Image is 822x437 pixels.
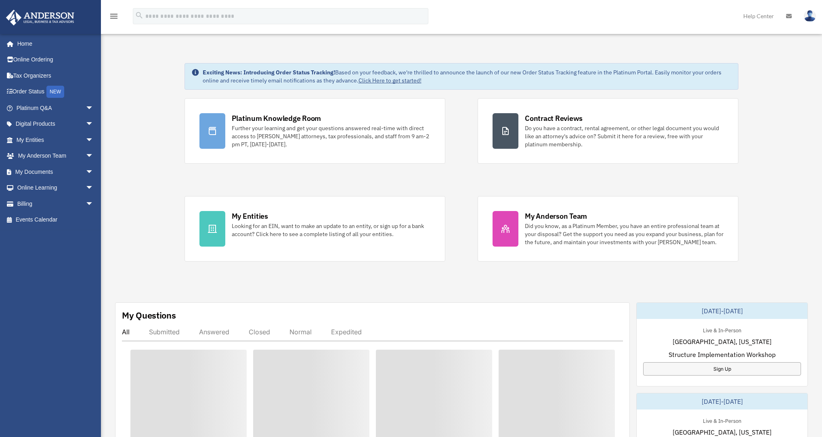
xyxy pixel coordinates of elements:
span: arrow_drop_down [86,164,102,180]
div: Looking for an EIN, want to make an update to an entity, or sign up for a bank account? Click her... [232,222,430,238]
a: Platinum Q&Aarrow_drop_down [6,100,106,116]
div: Live & In-Person [696,325,748,334]
div: Do you have a contract, rental agreement, or other legal document you would like an attorney's ad... [525,124,723,148]
span: arrow_drop_down [86,148,102,165]
div: Live & In-Person [696,416,748,424]
span: arrow_drop_down [86,132,102,148]
a: My Entitiesarrow_drop_down [6,132,106,148]
div: Platinum Knowledge Room [232,113,321,123]
div: Normal [289,328,312,336]
span: [GEOGRAPHIC_DATA], [US_STATE] [673,337,772,346]
div: Expedited [331,328,362,336]
div: Submitted [149,328,180,336]
a: Tax Organizers [6,68,106,84]
a: Sign Up [643,362,801,376]
img: User Pic [804,10,816,22]
i: menu [109,11,119,21]
span: arrow_drop_down [86,116,102,133]
div: Based on your feedback, we're thrilled to announce the launch of our new Order Status Tracking fe... [203,68,732,84]
a: My Anderson Team Did you know, as a Platinum Member, you have an entire professional team at your... [478,196,738,262]
a: Digital Productsarrow_drop_down [6,116,106,132]
div: My Entities [232,211,268,221]
div: All [122,328,130,336]
a: My Documentsarrow_drop_down [6,164,106,180]
div: [DATE]-[DATE] [637,393,807,410]
div: [DATE]-[DATE] [637,303,807,319]
a: Events Calendar [6,212,106,228]
img: Anderson Advisors Platinum Portal [4,10,77,25]
div: Further your learning and get your questions answered real-time with direct access to [PERSON_NAM... [232,124,430,148]
span: arrow_drop_down [86,180,102,196]
div: Did you know, as a Platinum Member, you have an entire professional team at your disposal? Get th... [525,222,723,246]
strong: Exciting News: Introducing Order Status Tracking! [203,69,335,76]
a: Order StatusNEW [6,84,106,100]
a: Click Here to get started! [359,77,421,84]
span: arrow_drop_down [86,196,102,212]
a: Contract Reviews Do you have a contract, rental agreement, or other legal document you would like... [478,98,738,164]
a: Online Learningarrow_drop_down [6,180,106,196]
i: search [135,11,144,20]
span: [GEOGRAPHIC_DATA], [US_STATE] [673,427,772,437]
a: menu [109,14,119,21]
a: Billingarrow_drop_down [6,196,106,212]
a: Home [6,36,102,52]
div: Answered [199,328,229,336]
a: Online Ordering [6,52,106,68]
a: Platinum Knowledge Room Further your learning and get your questions answered real-time with dire... [185,98,445,164]
div: NEW [46,86,64,98]
a: My Anderson Teamarrow_drop_down [6,148,106,164]
a: My Entities Looking for an EIN, want to make an update to an entity, or sign up for a bank accoun... [185,196,445,262]
div: Contract Reviews [525,113,583,123]
span: arrow_drop_down [86,100,102,116]
div: Closed [249,328,270,336]
span: Structure Implementation Workshop [669,350,776,359]
div: My Anderson Team [525,211,587,221]
div: My Questions [122,309,176,321]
